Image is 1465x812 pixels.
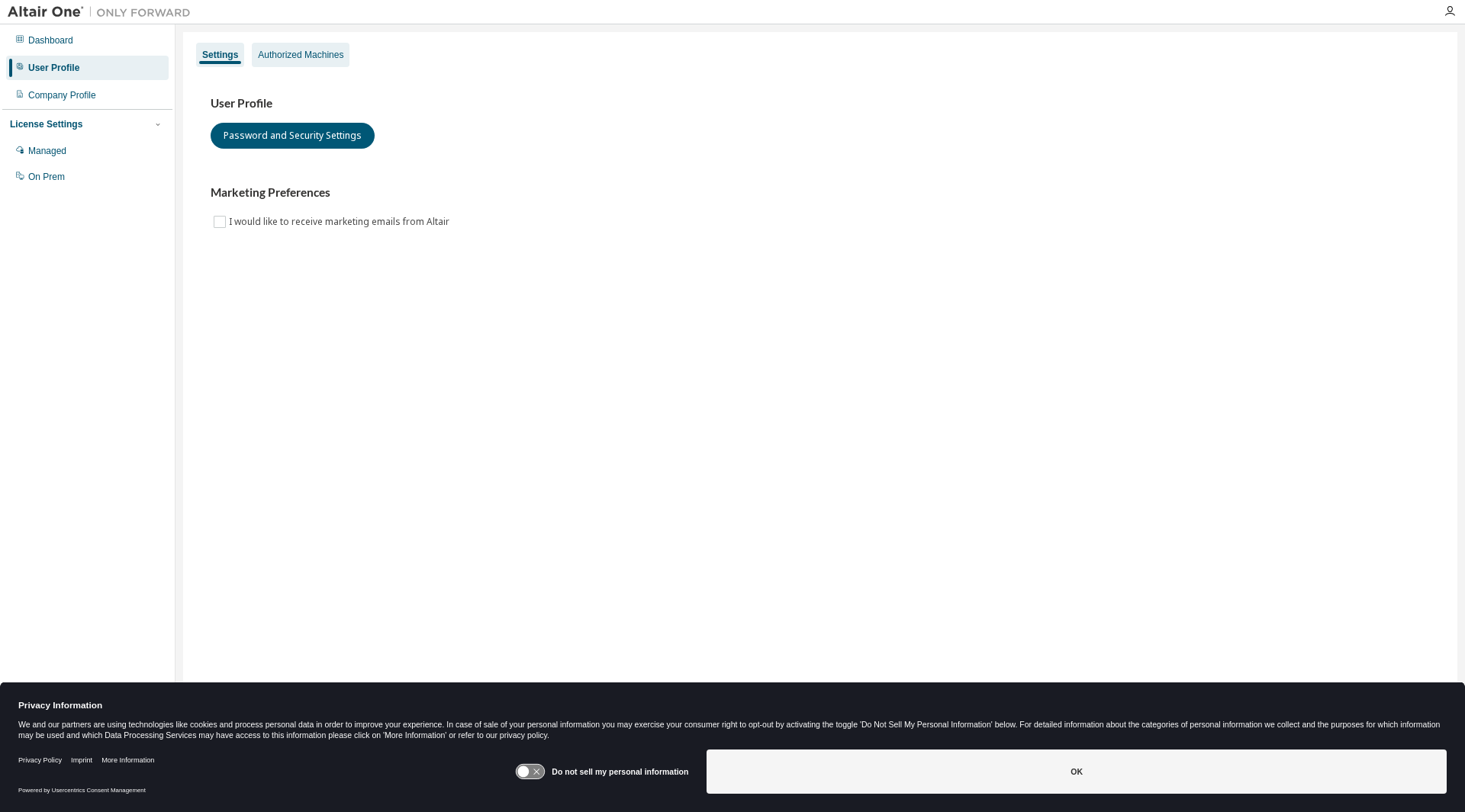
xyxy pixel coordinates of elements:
div: User Profile [28,62,79,74]
div: On Prem [28,171,65,183]
img: Altair One [8,5,198,20]
h3: User Profile [211,96,1430,111]
div: License Settings [10,118,82,130]
h3: Marketing Preferences [211,185,1430,201]
div: Managed [28,145,66,157]
button: Password and Security Settings [211,123,375,149]
div: Authorized Machines [258,49,343,61]
div: Company Profile [28,89,96,101]
label: I would like to receive marketing emails from Altair [229,213,452,231]
div: Settings [202,49,238,61]
div: Dashboard [28,34,73,47]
